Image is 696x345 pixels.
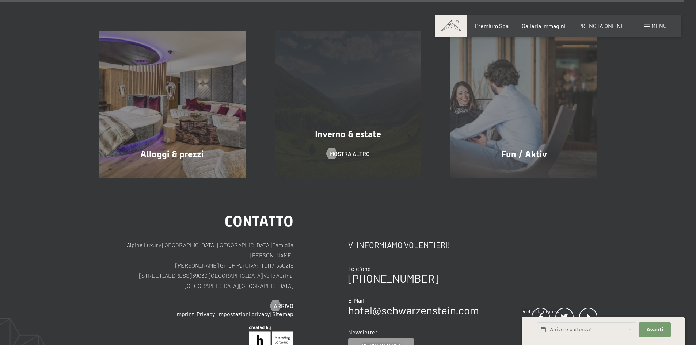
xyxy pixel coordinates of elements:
[99,240,293,291] p: Alpine Luxury [GEOGRAPHIC_DATA] [GEOGRAPHIC_DATA] Famiglia [PERSON_NAME] [PERSON_NAME] GmbH Part....
[348,240,450,249] span: Vi informiamo volentieri!
[522,308,559,314] span: Richiesta express
[475,22,509,29] a: Premium Spa
[348,297,364,304] span: E-Mail
[651,22,667,29] span: Menu
[197,310,215,317] a: Privacy
[330,150,370,158] span: mostra altro
[217,310,270,317] a: Impostazioni privacy
[436,31,612,178] a: Immagini Fun / Aktiv
[348,265,371,272] span: Telefono
[348,329,377,336] span: Newsletter
[140,149,204,160] span: Alloggi & prezzi
[272,310,293,317] a: Sitemap
[501,149,547,160] span: Fun / Aktiv
[639,322,670,337] button: Avanti
[195,310,196,317] span: |
[175,310,194,317] a: Imprint
[348,303,479,317] a: hotel@schwarzenstein.com
[260,31,436,178] a: Immagini Inverno & estate mostra altro
[225,213,293,230] span: Contatto
[84,31,260,178] a: Immagini Alloggi & prezzi
[578,22,624,29] a: PRENOTA ONLINE
[270,302,293,310] a: Arrivo
[191,272,192,279] span: |
[315,129,381,139] span: Inverno & estate
[270,310,271,317] span: |
[647,326,663,333] span: Avanti
[274,302,293,310] span: Arrivo
[348,272,438,285] a: [PHONE_NUMBER]
[522,22,566,29] a: Galleria immagini
[216,310,217,317] span: |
